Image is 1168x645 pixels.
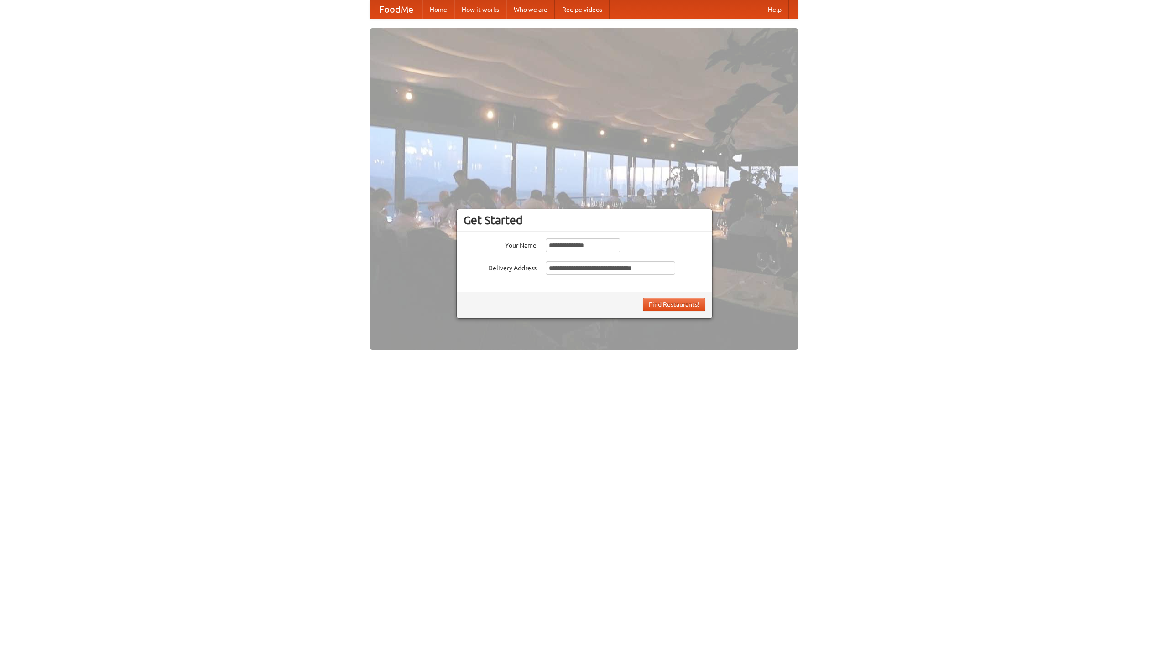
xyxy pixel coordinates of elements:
a: Recipe videos [555,0,610,19]
a: Home [422,0,454,19]
label: Your Name [464,238,537,250]
a: How it works [454,0,506,19]
a: Who we are [506,0,555,19]
label: Delivery Address [464,261,537,273]
a: Help [761,0,789,19]
a: FoodMe [370,0,422,19]
button: Find Restaurants! [643,298,705,311]
h3: Get Started [464,213,705,227]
